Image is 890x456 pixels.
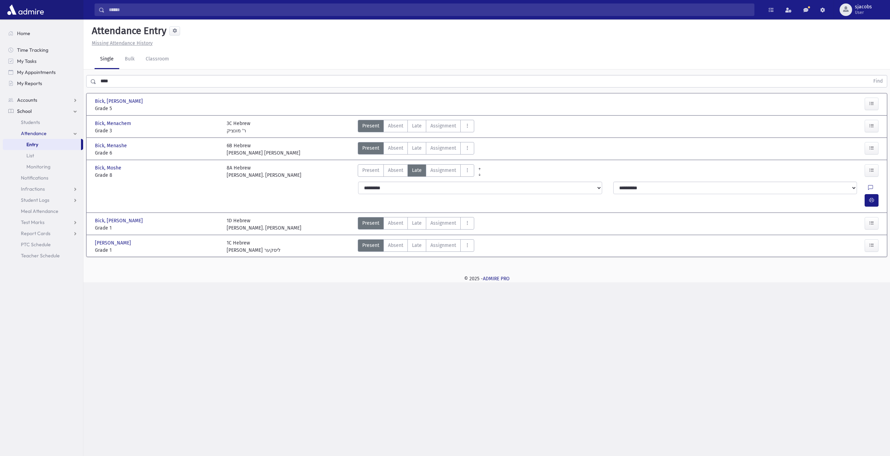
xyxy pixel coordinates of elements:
span: Assignment [430,144,456,152]
div: AttTypes [358,239,474,254]
span: Bick, Menachem [95,120,132,127]
div: 1C Hebrew [PERSON_NAME] ליסקער [227,239,281,254]
div: AttTypes [358,120,474,134]
span: Time Tracking [17,47,48,53]
a: Students [3,117,83,128]
a: Entry [3,139,81,150]
span: Students [21,119,40,125]
span: Absent [388,242,403,249]
a: Home [3,28,83,39]
div: AttTypes [358,217,474,232]
a: Attendance [3,128,83,139]
span: List [26,152,34,159]
span: Late [412,144,422,152]
span: Student Logs [21,197,49,203]
span: Test Marks [21,219,44,225]
span: Grade 3 [95,127,220,134]
span: Bick, Moshe [95,164,123,172]
span: Attendance [21,130,47,136]
span: PTC Schedule [21,241,51,248]
a: ADMIRE PRO [483,276,510,282]
span: Assignment [430,167,456,174]
span: Absent [388,167,403,174]
a: Time Tracking [3,44,83,56]
span: Teacher Schedule [21,252,60,259]
span: Assignment [430,122,456,130]
span: sjacobs [855,4,872,10]
span: Infractions [21,186,45,192]
h5: Attendance Entry [89,25,167,37]
a: Notifications [3,172,83,183]
button: Find [869,75,887,87]
a: Monitoring [3,161,83,172]
span: My Reports [17,80,42,86]
div: © 2025 - [95,275,879,282]
span: Present [362,219,379,227]
span: Present [362,167,379,174]
span: School [17,108,32,114]
input: Search [105,3,754,16]
span: Grade 1 [95,224,220,232]
div: AttTypes [358,164,474,179]
span: Absent [388,122,403,130]
span: My Appointments [17,69,56,75]
span: Late [412,242,422,249]
span: Late [412,219,422,227]
span: User [855,10,872,15]
span: Assignment [430,242,456,249]
span: Report Cards [21,230,50,237]
a: Meal Attendance [3,206,83,217]
div: 6B Hebrew [PERSON_NAME] [PERSON_NAME] [227,142,300,157]
a: Missing Attendance History [89,40,153,46]
span: Bick, Menashe [95,142,128,149]
a: School [3,106,83,117]
span: My Tasks [17,58,37,64]
span: Late [412,167,422,174]
div: AttTypes [358,142,474,157]
span: Meal Attendance [21,208,58,214]
a: Report Cards [3,228,83,239]
span: Grade 5 [95,105,220,112]
span: Present [362,122,379,130]
a: Classroom [140,50,175,69]
img: AdmirePro [6,3,46,17]
a: Student Logs [3,194,83,206]
a: My Tasks [3,56,83,67]
div: 8A Hebrew [PERSON_NAME]. [PERSON_NAME] [227,164,301,179]
u: Missing Attendance History [92,40,153,46]
a: Test Marks [3,217,83,228]
span: Grade 1 [95,247,220,254]
a: My Reports [3,78,83,89]
span: Absent [388,144,403,152]
span: Assignment [430,219,456,227]
span: Present [362,242,379,249]
span: Present [362,144,379,152]
span: Grade 6 [95,149,220,157]
a: Infractions [3,183,83,194]
a: List [3,150,83,161]
span: Late [412,122,422,130]
span: Grade 8 [95,172,220,179]
a: My Appointments [3,67,83,78]
span: Entry [26,141,38,148]
a: Accounts [3,94,83,106]
span: Absent [388,219,403,227]
a: PTC Schedule [3,239,83,250]
span: Bick, [PERSON_NAME] [95,217,144,224]
a: Bulk [119,50,140,69]
a: Teacher Schedule [3,250,83,261]
div: 1D Hebrew [PERSON_NAME]. [PERSON_NAME] [227,217,301,232]
a: Single [95,50,119,69]
span: Notifications [21,175,48,181]
span: Accounts [17,97,37,103]
span: Home [17,30,30,36]
span: Bick, [PERSON_NAME] [95,98,144,105]
span: Monitoring [26,164,50,170]
span: [PERSON_NAME] [95,239,132,247]
div: 3C Hebrew ר' מונציק [227,120,250,134]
